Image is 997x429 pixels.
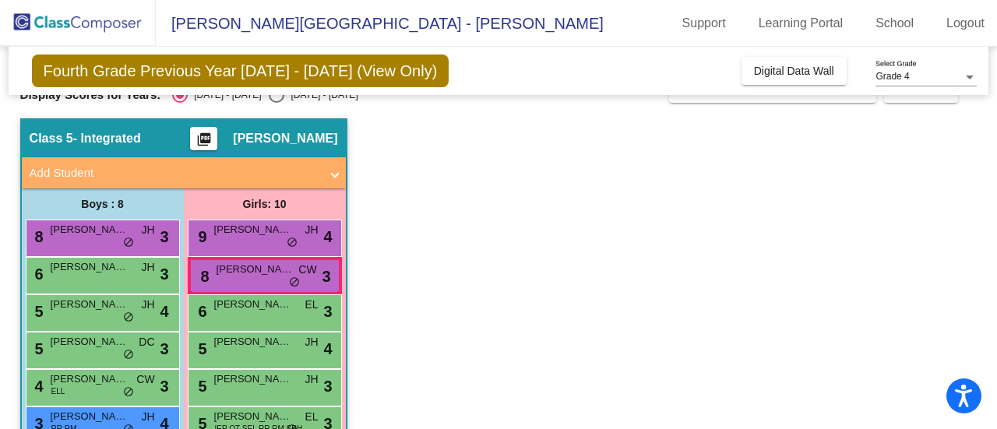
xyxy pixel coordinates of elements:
mat-radio-group: Select an option [172,87,358,103]
span: 3 [323,374,332,398]
span: do_not_disturb_alt [287,237,298,249]
span: do_not_disturb_alt [123,349,134,361]
mat-expansion-panel-header: Add Student [22,157,346,188]
span: [PERSON_NAME] [214,334,292,350]
div: Boys : 8 [22,188,184,220]
span: 3 [160,225,168,248]
span: EL [305,409,318,425]
span: 3 [160,374,168,398]
span: 3 [160,337,168,360]
span: [PERSON_NAME][GEOGRAPHIC_DATA] - [PERSON_NAME] [156,11,604,36]
span: 8 [31,228,44,245]
a: School [863,11,926,36]
span: [PERSON_NAME] [214,297,292,312]
span: [PERSON_NAME] [51,259,129,275]
span: Grade 4 [875,71,909,82]
span: do_not_disturb_alt [289,276,300,289]
a: Support [670,11,738,36]
span: 5 [195,378,207,395]
span: Display Scores for Years: [20,88,161,102]
span: 5 [31,303,44,320]
div: [DATE] - [DATE] [188,88,261,102]
div: [DATE] - [DATE] [284,88,358,102]
span: Digital Data Wall [754,65,834,77]
span: ELL [51,385,65,397]
span: JH [305,222,318,238]
span: Class 5 [30,131,73,146]
span: JH [305,334,318,350]
button: Digital Data Wall [742,57,847,85]
span: JH [141,409,154,425]
span: 5 [31,340,44,357]
span: JH [141,259,154,276]
span: 3 [322,265,330,288]
span: CW [298,262,316,278]
span: 9 [195,228,207,245]
span: EL [305,297,318,313]
span: [PERSON_NAME] [214,222,292,237]
button: Print Students Details [190,127,217,150]
span: [PERSON_NAME] [51,409,129,424]
span: do_not_disturb_alt [123,237,134,249]
span: 4 [323,225,332,248]
span: 4 [323,337,332,360]
span: 3 [323,300,332,323]
span: do_not_disturb_alt [123,311,134,324]
span: [PERSON_NAME] [217,262,294,277]
mat-panel-title: Add Student [30,164,319,182]
span: JH [305,371,318,388]
span: [PERSON_NAME] [51,334,129,350]
span: 3 [160,262,168,286]
span: 6 [31,265,44,283]
a: Logout [934,11,997,36]
span: 4 [160,300,168,323]
span: Fourth Grade Previous Year [DATE] - [DATE] (View Only) [32,55,449,87]
span: do_not_disturb_alt [123,386,134,399]
span: [PERSON_NAME] [214,371,292,387]
span: 4 [31,378,44,395]
span: JH [141,222,154,238]
span: [PERSON_NAME] [214,409,292,424]
span: 6 [195,303,207,320]
span: [PERSON_NAME] [51,222,129,237]
span: [PERSON_NAME] [51,297,129,312]
span: [PERSON_NAME] [51,371,129,387]
span: [PERSON_NAME] [233,131,337,146]
span: CW [136,371,154,388]
a: Learning Portal [746,11,856,36]
span: 8 [197,268,210,285]
div: Girls: 10 [184,188,346,220]
span: 5 [195,340,207,357]
span: JH [141,297,154,313]
span: DC [139,334,154,350]
mat-icon: picture_as_pdf [195,132,213,153]
span: - Integrated [73,131,141,146]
